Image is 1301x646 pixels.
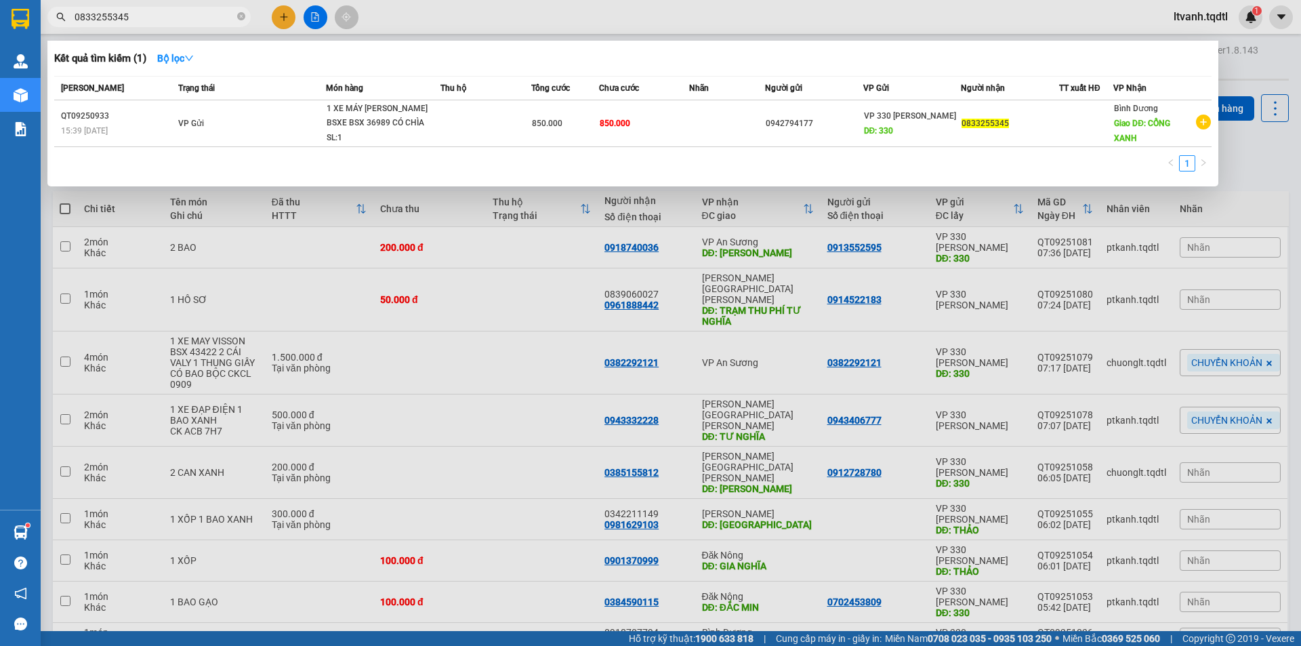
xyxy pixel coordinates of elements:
span: Nhãn [689,83,709,93]
span: 0833255345 [962,119,1009,128]
span: message [14,618,27,630]
li: Previous Page [1163,155,1179,171]
span: Bình Dương [1114,104,1158,113]
button: Bộ lọcdown [146,47,205,69]
img: warehouse-icon [14,88,28,102]
span: Tổng cước [531,83,570,93]
button: left [1163,155,1179,171]
span: Người nhận [961,83,1005,93]
span: Trạng thái [178,83,215,93]
img: solution-icon [14,122,28,136]
span: 15:39 [DATE] [61,126,108,136]
h3: Kết quả tìm kiếm ( 1 ) [54,52,146,66]
li: 1 [1179,155,1195,171]
li: Next Page [1195,155,1212,171]
span: down [184,54,194,63]
span: notification [14,587,27,600]
img: warehouse-icon [14,54,28,68]
span: question-circle [14,557,27,569]
span: close-circle [237,12,245,20]
button: right [1195,155,1212,171]
span: search [56,12,66,22]
sup: 1 [26,523,30,527]
span: Chưa cước [599,83,639,93]
span: close-circle [237,11,245,24]
input: Tìm tên, số ĐT hoặc mã đơn [75,9,234,24]
span: plus-circle [1196,115,1211,129]
span: VP Nhận [1113,83,1147,93]
div: 0942794177 [766,117,863,131]
span: TT xuất HĐ [1059,83,1100,93]
img: logo-vxr [12,9,29,29]
span: right [1199,159,1207,167]
span: Món hàng [326,83,363,93]
span: DĐ: 330 [864,126,894,136]
span: Thu hộ [440,83,466,93]
span: left [1167,159,1175,167]
span: Người gửi [765,83,802,93]
span: Giao DĐ: CỔNG XANH [1114,119,1170,143]
span: VP 330 [PERSON_NAME] [864,111,956,121]
a: 1 [1180,156,1195,171]
span: VP Gửi [178,119,204,128]
span: VP Gửi [863,83,889,93]
span: 850.000 [532,119,562,128]
span: [PERSON_NAME] [61,83,124,93]
img: warehouse-icon [14,525,28,540]
span: 850.000 [600,119,630,128]
strong: Bộ lọc [157,53,194,64]
div: 1 XE MÁY [PERSON_NAME] BSXE BSX 36989 CÓ CHÌA KH... [327,102,428,131]
div: QT09250933 [61,109,174,123]
div: SL: 1 [327,131,428,146]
